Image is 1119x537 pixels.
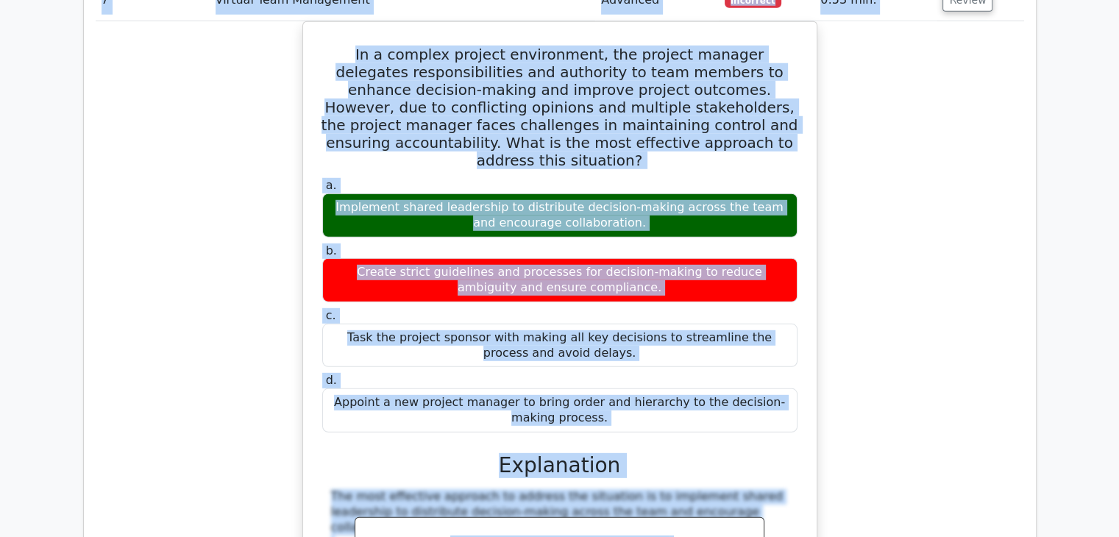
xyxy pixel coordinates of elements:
[326,373,337,387] span: d.
[326,308,336,322] span: c.
[326,178,337,192] span: a.
[326,243,337,257] span: b.
[322,388,797,433] div: Appoint a new project manager to bring order and hierarchy to the decision-making process.
[321,46,799,169] h5: In a complex project environment, the project manager delegates responsibilities and authority to...
[322,193,797,238] div: Implement shared leadership to distribute decision-making across the team and encourage collabora...
[322,258,797,302] div: Create strict guidelines and processes for decision-making to reduce ambiguity and ensure complia...
[331,453,789,478] h3: Explanation
[322,324,797,368] div: Task the project sponsor with making all key decisions to streamline the process and avoid delays.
